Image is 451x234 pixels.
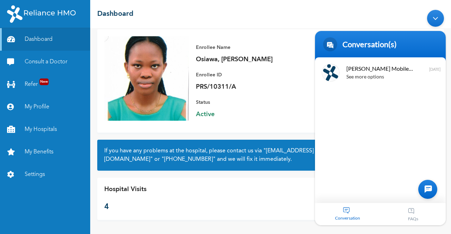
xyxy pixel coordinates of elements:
[7,5,76,23] img: RelianceHMO's Logo
[196,83,295,91] p: PRS/10311/A
[104,201,147,213] p: 4
[196,110,295,119] span: Active
[104,36,189,121] img: Enrollee
[104,147,437,164] h2: If you have any problems at the hospital, please contact us via or and we will fix it immediately.
[97,9,134,19] h2: Dashboard
[196,55,295,64] p: Osiawa, [PERSON_NAME]
[161,157,216,162] a: "[PHONE_NUMBER]"
[104,185,147,194] p: Hospital Visits
[196,71,295,79] p: Enrollee ID
[196,43,295,52] p: Enrollee Name
[39,78,49,85] span: New
[311,6,449,229] iframe: SalesIQ Chatwindow
[196,98,295,107] p: Status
